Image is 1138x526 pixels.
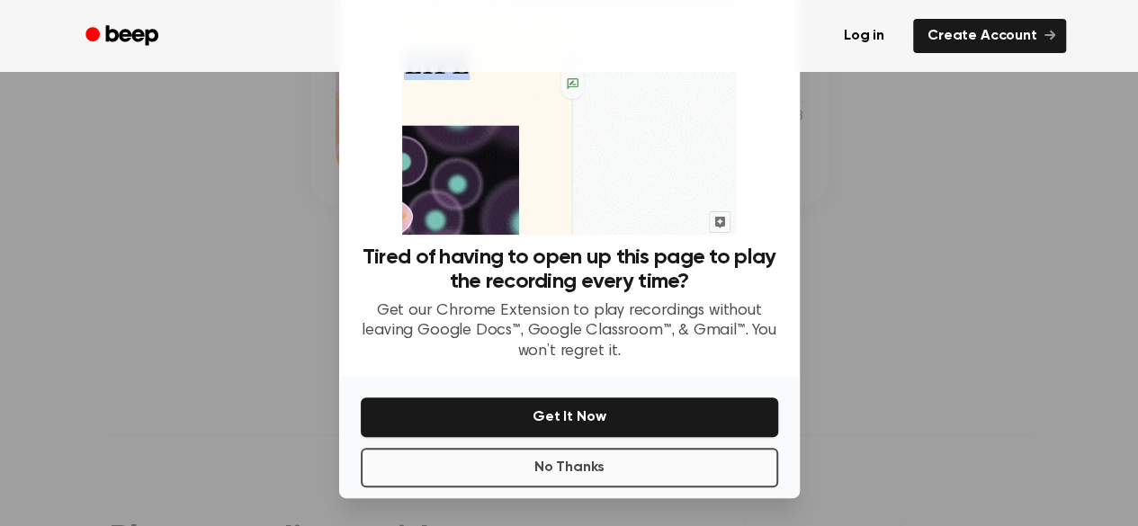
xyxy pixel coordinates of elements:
[361,397,778,437] button: Get It Now
[73,19,175,54] a: Beep
[361,245,778,294] h3: Tired of having to open up this page to play the recording every time?
[913,19,1066,53] a: Create Account
[361,301,778,362] p: Get our Chrome Extension to play recordings without leaving Google Docs™, Google Classroom™, & Gm...
[826,15,902,57] a: Log in
[361,448,778,487] button: No Thanks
